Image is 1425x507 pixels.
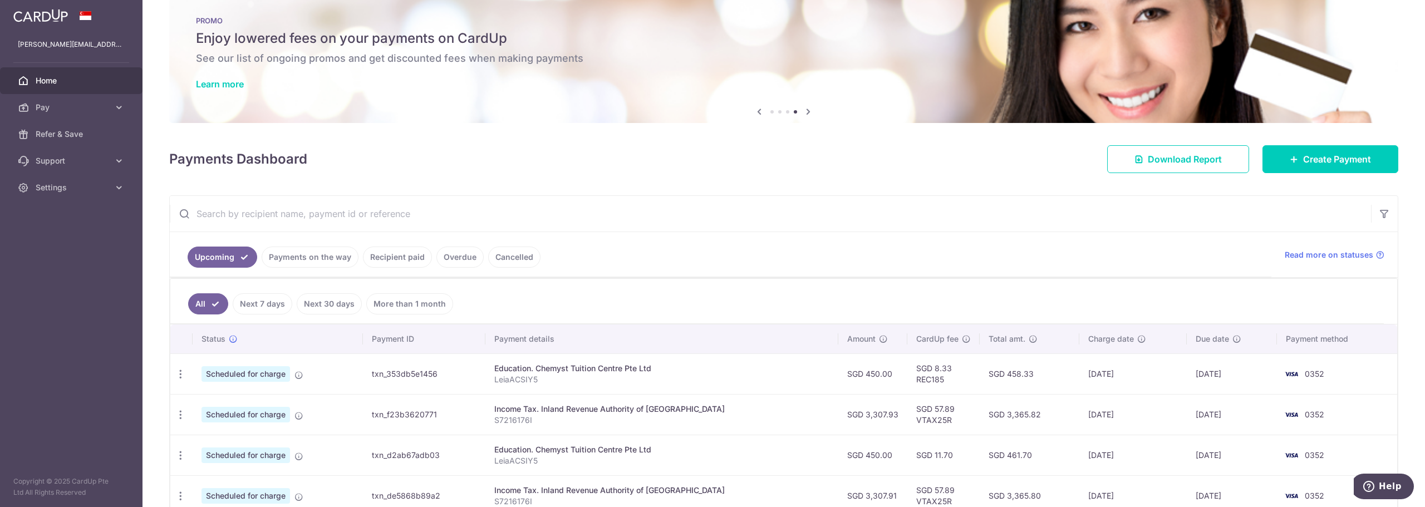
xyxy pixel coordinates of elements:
td: SGD 450.00 [838,435,907,475]
span: Scheduled for charge [202,366,290,382]
img: CardUp [13,9,68,22]
td: SGD 57.89 VTAX25R [907,394,980,435]
td: [DATE] [1187,353,1277,394]
p: PROMO [196,16,1372,25]
a: Next 30 days [297,293,362,314]
h6: See our list of ongoing promos and get discounted fees when making payments [196,52,1372,65]
td: [DATE] [1079,353,1187,394]
span: Support [36,155,109,166]
div: Income Tax. Inland Revenue Authority of [GEOGRAPHIC_DATA] [494,485,829,496]
a: Cancelled [488,247,540,268]
a: Create Payment [1262,145,1398,173]
span: Settings [36,182,109,193]
div: Education. Chemyst Tuition Centre Pte Ltd [494,363,829,374]
span: Home [36,75,109,86]
input: Search by recipient name, payment id or reference [170,196,1371,232]
td: SGD 8.33 REC185 [907,353,980,394]
span: 0352 [1305,450,1324,460]
h5: Enjoy lowered fees on your payments on CardUp [196,29,1372,47]
td: SGD 458.33 [980,353,1079,394]
span: Total amt. [989,333,1025,344]
a: Learn more [196,78,244,90]
span: Status [202,333,225,344]
iframe: Opens a widget where you can find more information [1354,474,1414,501]
td: [DATE] [1079,394,1187,435]
td: txn_d2ab67adb03 [363,435,485,475]
td: SGD 461.70 [980,435,1079,475]
a: Download Report [1107,145,1249,173]
span: 0352 [1305,491,1324,500]
span: Amount [847,333,876,344]
span: CardUp fee [916,333,959,344]
td: txn_353db5e1456 [363,353,485,394]
p: S7216176I [494,496,829,507]
span: Create Payment [1303,152,1371,166]
td: [DATE] [1187,435,1277,475]
div: Income Tax. Inland Revenue Authority of [GEOGRAPHIC_DATA] [494,403,829,415]
a: Recipient paid [363,247,432,268]
span: Read more on statuses [1285,249,1373,260]
p: [PERSON_NAME][EMAIL_ADDRESS][DOMAIN_NAME] [18,39,125,50]
th: Payment method [1277,324,1397,353]
td: [DATE] [1187,394,1277,435]
td: SGD 11.70 [907,435,980,475]
td: SGD 3,307.93 [838,394,907,435]
a: Read more on statuses [1285,249,1384,260]
td: SGD 450.00 [838,353,907,394]
span: Refer & Save [36,129,109,140]
span: 0352 [1305,369,1324,378]
th: Payment details [485,324,838,353]
td: txn_f23b3620771 [363,394,485,435]
p: LeiaACSIY5 [494,374,829,385]
a: All [188,293,228,314]
p: S7216176I [494,415,829,426]
a: Payments on the way [262,247,358,268]
span: Charge date [1088,333,1134,344]
span: Scheduled for charge [202,447,290,463]
img: Bank Card [1280,449,1303,462]
a: Next 7 days [233,293,292,314]
a: More than 1 month [366,293,453,314]
img: Bank Card [1280,489,1303,503]
td: SGD 3,365.82 [980,394,1079,435]
a: Overdue [436,247,484,268]
span: 0352 [1305,410,1324,419]
h4: Payments Dashboard [169,149,307,169]
td: [DATE] [1079,435,1187,475]
span: Pay [36,102,109,113]
span: Scheduled for charge [202,407,290,422]
th: Payment ID [363,324,485,353]
p: LeiaACSIY5 [494,455,829,466]
span: Due date [1196,333,1229,344]
a: Upcoming [188,247,257,268]
img: Bank Card [1280,367,1303,381]
span: Scheduled for charge [202,488,290,504]
div: Education. Chemyst Tuition Centre Pte Ltd [494,444,829,455]
img: Bank Card [1280,408,1303,421]
span: Download Report [1148,152,1222,166]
